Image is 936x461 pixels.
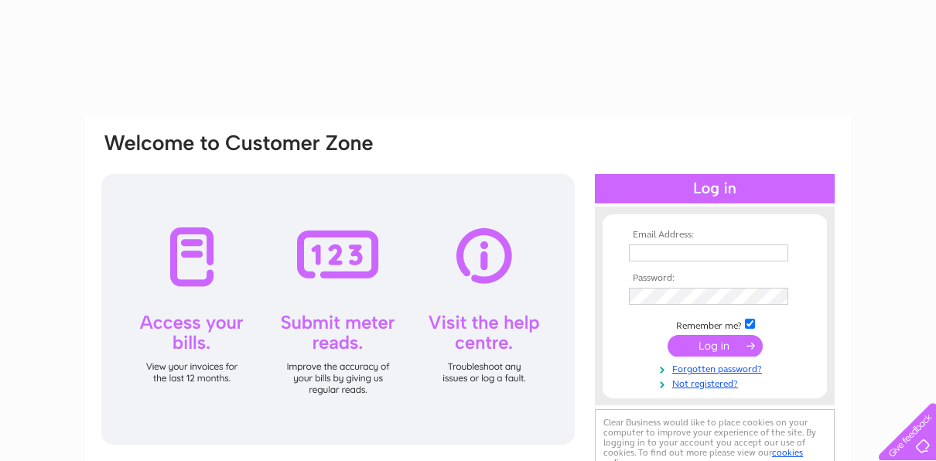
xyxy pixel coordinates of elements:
input: Submit [668,335,763,357]
td: Remember me? [625,316,804,332]
th: Password: [625,273,804,284]
a: Not registered? [629,375,804,390]
a: Forgotten password? [629,360,804,375]
th: Email Address: [625,230,804,241]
